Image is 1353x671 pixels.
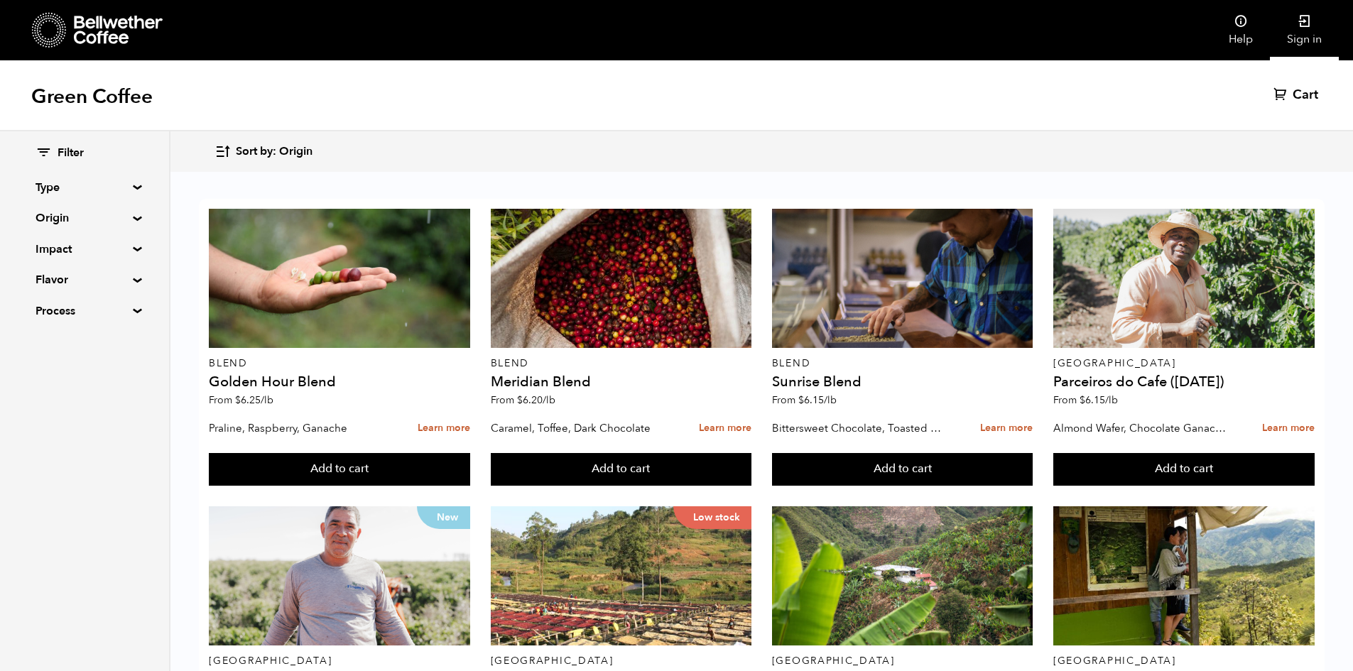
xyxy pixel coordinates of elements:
[209,506,470,645] a: New
[517,393,555,407] bdi: 6.20
[417,506,470,529] p: New
[36,271,134,288] summary: Flavor
[1053,375,1315,389] h4: Parceiros do Cafe ([DATE])
[1053,418,1231,439] p: Almond Wafer, Chocolate Ganache, Bing Cherry
[1053,393,1118,407] span: From
[235,393,273,407] bdi: 6.25
[772,359,1033,369] p: Blend
[209,656,470,666] p: [GEOGRAPHIC_DATA]
[36,209,134,227] summary: Origin
[824,393,837,407] span: /lb
[517,393,523,407] span: $
[673,506,751,529] p: Low stock
[214,135,313,168] button: Sort by: Origin
[209,453,470,486] button: Add to cart
[58,146,84,161] span: Filter
[491,393,555,407] span: From
[1273,87,1322,104] a: Cart
[31,84,153,109] h1: Green Coffee
[980,413,1033,444] a: Learn more
[772,418,950,439] p: Bittersweet Chocolate, Toasted Marshmallow, Candied Orange, Praline
[418,413,470,444] a: Learn more
[543,393,555,407] span: /lb
[1053,656,1315,666] p: [GEOGRAPHIC_DATA]
[798,393,804,407] span: $
[209,418,386,439] p: Praline, Raspberry, Ganache
[491,453,752,486] button: Add to cart
[491,418,668,439] p: Caramel, Toffee, Dark Chocolate
[491,506,752,645] a: Low stock
[209,375,470,389] h4: Golden Hour Blend
[209,359,470,369] p: Blend
[36,241,134,258] summary: Impact
[772,656,1033,666] p: [GEOGRAPHIC_DATA]
[1080,393,1085,407] span: $
[1262,413,1315,444] a: Learn more
[1105,393,1118,407] span: /lb
[1053,359,1315,369] p: [GEOGRAPHIC_DATA]
[772,375,1033,389] h4: Sunrise Blend
[261,393,273,407] span: /lb
[209,393,273,407] span: From
[1080,393,1118,407] bdi: 6.15
[1293,87,1318,104] span: Cart
[491,375,752,389] h4: Meridian Blend
[772,453,1033,486] button: Add to cart
[1053,453,1315,486] button: Add to cart
[798,393,837,407] bdi: 6.15
[236,144,313,160] span: Sort by: Origin
[699,413,751,444] a: Learn more
[491,656,752,666] p: [GEOGRAPHIC_DATA]
[235,393,241,407] span: $
[491,359,752,369] p: Blend
[36,179,134,196] summary: Type
[772,393,837,407] span: From
[36,302,134,320] summary: Process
